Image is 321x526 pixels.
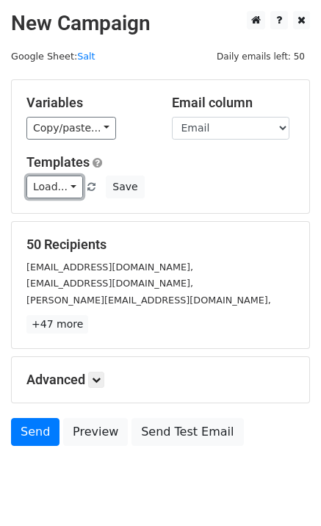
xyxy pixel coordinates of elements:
h5: Advanced [26,372,295,388]
a: Send Test Email [131,418,243,446]
h5: Variables [26,95,150,111]
iframe: Chat Widget [248,455,321,526]
span: Daily emails left: 50 [212,48,310,65]
a: Copy/paste... [26,117,116,140]
button: Save [106,176,144,198]
small: [EMAIL_ADDRESS][DOMAIN_NAME], [26,262,193,273]
a: Send [11,418,59,446]
a: Templates [26,154,90,170]
small: [EMAIL_ADDRESS][DOMAIN_NAME], [26,278,193,289]
a: Daily emails left: 50 [212,51,310,62]
small: [PERSON_NAME][EMAIL_ADDRESS][DOMAIN_NAME], [26,295,271,306]
small: Google Sheet: [11,51,95,62]
h5: Email column [172,95,295,111]
a: Salt [77,51,95,62]
a: Load... [26,176,83,198]
a: +47 more [26,315,88,334]
h2: New Campaign [11,11,310,36]
a: Preview [63,418,128,446]
h5: 50 Recipients [26,237,295,253]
